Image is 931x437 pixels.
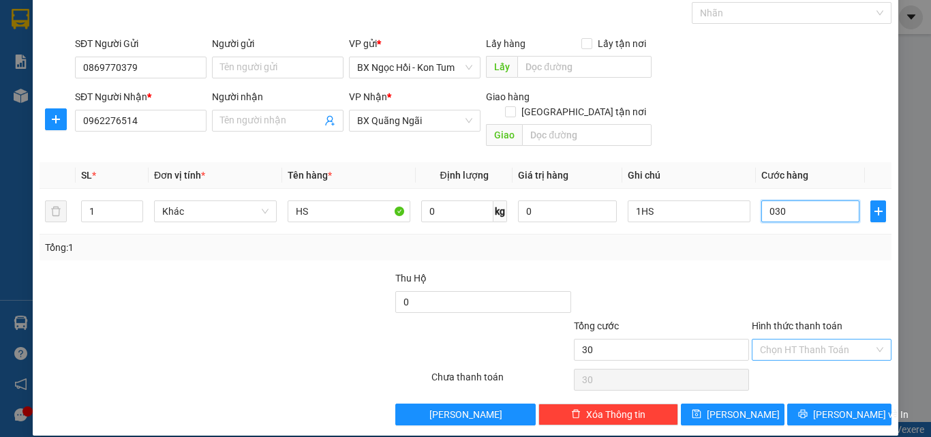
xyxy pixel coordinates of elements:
span: plus [46,114,66,125]
span: Giao hàng [486,91,530,102]
th: Ghi chú [622,162,756,189]
div: LỢI [117,44,226,61]
span: [PERSON_NAME] [707,407,780,422]
div: Chưa thanh toán [430,370,573,393]
span: Gửi: [12,13,33,27]
div: 0976800479 [12,61,107,80]
span: VP Nhận [349,91,387,102]
div: Người gửi [212,36,344,51]
div: Người nhận [212,89,344,104]
span: delete [571,409,581,420]
button: printer[PERSON_NAME] và In [787,404,891,425]
span: Đơn vị tính [154,170,205,181]
span: Lấy hàng [486,38,525,49]
span: Lấy tận nơi [592,36,652,51]
span: Giá trị hàng [518,170,568,181]
button: save[PERSON_NAME] [681,404,785,425]
div: 50.000 [10,88,109,104]
span: kg [493,200,507,222]
input: Dọc đường [522,124,652,146]
span: BX Quãng Ngãi [357,110,472,131]
span: SL [81,170,92,181]
input: Ghi Chú [628,200,750,222]
span: Xóa Thông tin [586,407,645,422]
span: Tên hàng [288,170,332,181]
span: printer [798,409,808,420]
label: Hình thức thanh toán [752,320,842,331]
button: deleteXóa Thông tin [538,404,678,425]
button: delete [45,200,67,222]
input: 0 [518,200,616,222]
span: Tổng cước [574,320,619,331]
span: Giao [486,124,522,146]
span: Lấy [486,56,517,78]
span: Nhận: [117,13,149,27]
div: SĐT Người Nhận [75,89,207,104]
span: Định lượng [440,170,488,181]
div: BX Ngọc Hồi - Kon Tum [12,12,107,44]
div: BX Miền Đông [117,12,226,44]
div: SĐT Người Gửi [75,36,207,51]
span: BX Ngọc Hồi - Kon Tum [357,57,472,78]
div: 0346149771 [117,61,226,80]
span: [PERSON_NAME] [429,407,502,422]
input: Dọc đường [517,56,652,78]
span: Khác [162,201,269,222]
div: KHÁNH [12,44,107,61]
div: VP gửi [349,36,480,51]
button: [PERSON_NAME] [395,404,535,425]
span: [PERSON_NAME] và In [813,407,909,422]
button: plus [870,200,886,222]
span: Thu Hộ [395,273,427,284]
button: plus [45,108,67,130]
span: plus [871,206,885,217]
span: Cước hàng [761,170,808,181]
span: save [692,409,701,420]
span: user-add [324,115,335,126]
span: [GEOGRAPHIC_DATA] tận nơi [516,104,652,119]
span: CR : [10,89,31,104]
div: Tổng: 1 [45,240,361,255]
input: VD: Bàn, Ghế [288,200,410,222]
